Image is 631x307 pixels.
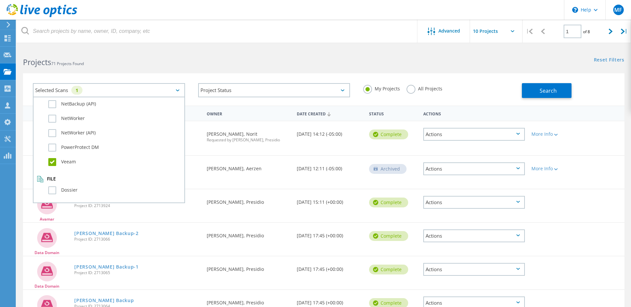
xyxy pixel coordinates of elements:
[293,189,366,211] div: [DATE] 15:11 (+00:00)
[423,196,525,209] div: Actions
[540,87,557,94] span: Search
[48,115,181,123] label: NetWorker
[48,144,181,152] label: PowerProtect DM
[16,20,418,43] input: Search projects by name, owner, ID, company, etc
[74,204,200,208] span: Project ID: 2713924
[420,107,528,119] div: Actions
[74,265,138,269] a: [PERSON_NAME] Backup-1
[48,186,181,194] label: Dossier
[203,107,294,119] div: Owner
[293,156,366,177] div: [DATE] 12:11 (-05:00)
[74,298,134,303] a: [PERSON_NAME] Backup
[33,83,185,97] div: Selected Scans
[203,156,294,177] div: [PERSON_NAME], Aerzen
[366,107,420,119] div: Status
[37,176,181,182] div: File
[51,61,84,66] span: 71 Projects Found
[203,121,294,149] div: [PERSON_NAME], Norit
[369,198,408,207] div: Complete
[369,231,408,241] div: Complete
[531,166,573,171] div: More Info
[618,20,631,43] div: |
[293,107,366,120] div: Date Created
[198,83,350,97] div: Project Status
[48,158,181,166] label: Veeam
[583,29,590,35] span: of 8
[614,7,622,12] span: MF
[203,223,294,245] div: [PERSON_NAME], Presidio
[71,86,82,95] div: 1
[423,128,525,141] div: Actions
[207,138,291,142] span: Requested by [PERSON_NAME], Presidio
[48,100,181,108] label: NetBackup (API)
[7,14,77,18] a: Live Optics Dashboard
[293,121,366,143] div: [DATE] 14:12 (-05:00)
[363,85,400,91] label: My Projects
[438,29,460,33] span: Advanced
[293,256,366,278] div: [DATE] 17:45 (+00:00)
[48,129,181,137] label: NetWorker (API)
[531,132,573,136] div: More Info
[523,20,536,43] div: |
[23,57,51,67] b: Projects
[369,130,408,139] div: Complete
[369,265,408,274] div: Complete
[40,217,54,221] span: Avamar
[203,256,294,278] div: [PERSON_NAME], Presidio
[35,284,59,288] span: Data Domain
[423,162,525,175] div: Actions
[293,223,366,245] div: [DATE] 17:45 (+00:00)
[369,164,407,174] div: Archived
[423,229,525,242] div: Actions
[423,263,525,276] div: Actions
[35,251,59,255] span: Data Domain
[594,58,624,63] a: Reset Filters
[522,83,572,98] button: Search
[74,237,200,241] span: Project ID: 2713066
[74,271,200,275] span: Project ID: 2713065
[203,189,294,211] div: [PERSON_NAME], Presidio
[572,7,578,13] svg: \n
[74,231,138,236] a: [PERSON_NAME] Backup-2
[407,85,442,91] label: All Projects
